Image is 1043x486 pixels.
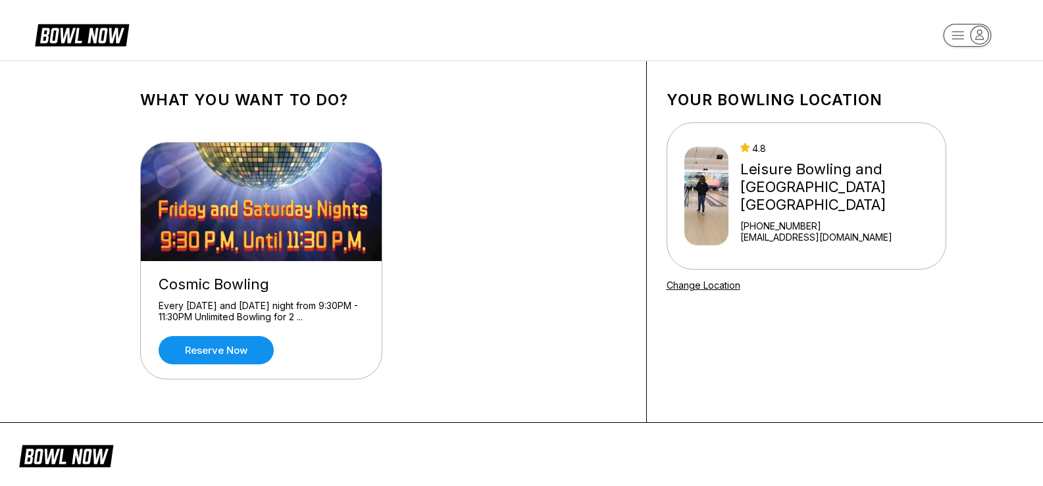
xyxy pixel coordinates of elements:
h1: What you want to do? [140,91,626,109]
a: Reserve now [159,336,274,364]
img: Cosmic Bowling [141,143,383,261]
div: [PHONE_NUMBER] [740,220,940,231]
a: Change Location [667,279,740,291]
div: Every [DATE] and [DATE] night from 9:30PM - 11:30PM Unlimited Bowling for 2 ... [159,300,364,323]
div: 4.8 [740,143,940,154]
h1: Your bowling location [667,91,946,109]
div: Leisure Bowling and [GEOGRAPHIC_DATA] [GEOGRAPHIC_DATA] [740,160,940,214]
img: Leisure Bowling and Golf Center Lancaster [684,147,729,245]
a: [EMAIL_ADDRESS][DOMAIN_NAME] [740,231,940,243]
div: Cosmic Bowling [159,276,364,293]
